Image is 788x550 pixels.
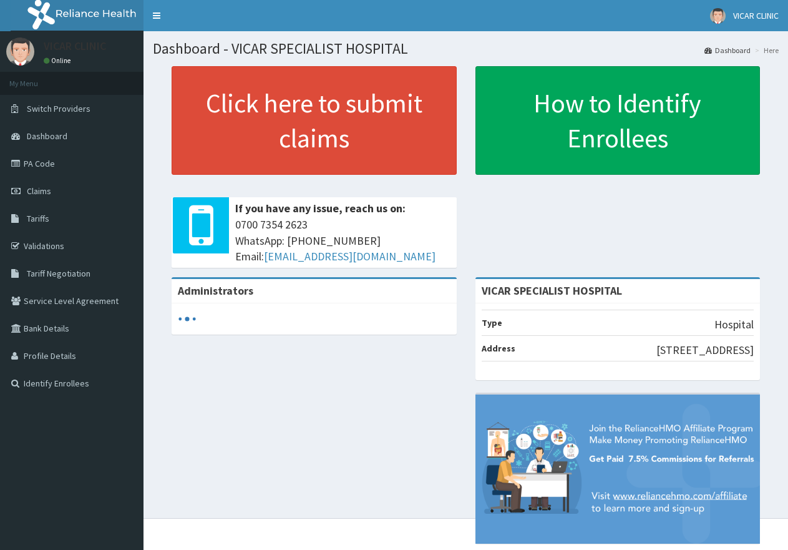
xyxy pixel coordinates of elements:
[27,213,49,224] span: Tariffs
[27,185,51,197] span: Claims
[482,317,502,328] b: Type
[178,283,253,298] b: Administrators
[27,103,90,114] span: Switch Providers
[656,342,754,358] p: [STREET_ADDRESS]
[235,201,406,215] b: If you have any issue, reach us on:
[475,66,761,175] a: How to Identify Enrollees
[714,317,754,333] p: Hospital
[172,66,457,175] a: Click here to submit claims
[710,8,726,24] img: User Image
[752,45,779,56] li: Here
[44,41,106,52] p: VICAR CLINIC
[482,343,515,354] b: Address
[482,283,622,298] strong: VICAR SPECIALIST HOSPITAL
[27,268,90,279] span: Tariff Negotiation
[235,217,450,265] span: 0700 7354 2623 WhatsApp: [PHONE_NUMBER] Email:
[704,45,751,56] a: Dashboard
[475,395,761,544] img: provider-team-banner.png
[733,10,779,21] span: VICAR CLINIC
[44,56,74,65] a: Online
[264,249,435,263] a: [EMAIL_ADDRESS][DOMAIN_NAME]
[6,37,34,66] img: User Image
[153,41,779,57] h1: Dashboard - VICAR SPECIALIST HOSPITAL
[27,130,67,142] span: Dashboard
[178,310,197,328] svg: audio-loading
